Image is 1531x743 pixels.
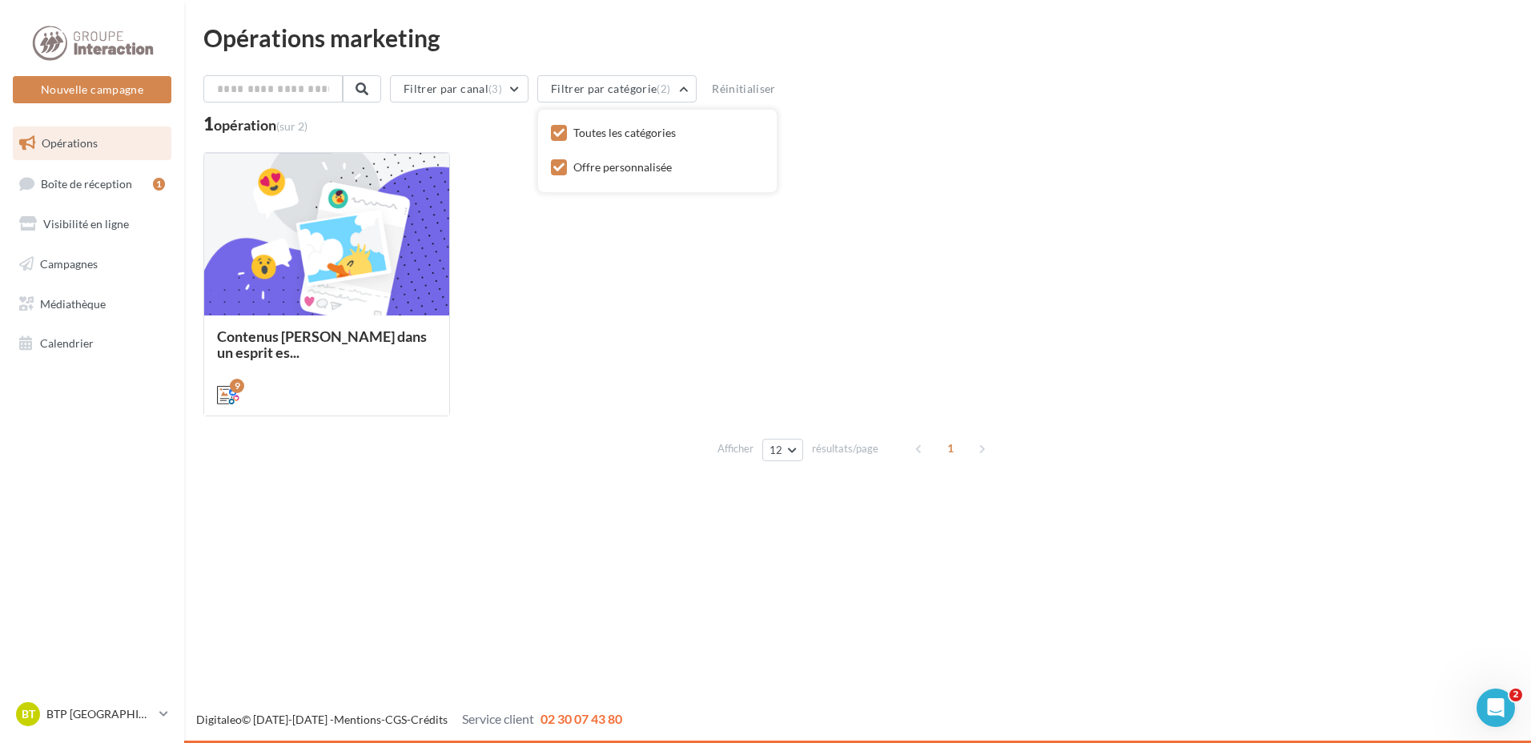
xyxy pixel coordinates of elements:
[40,336,94,350] span: Calendrier
[411,713,448,726] a: Crédits
[10,127,175,160] a: Opérations
[462,711,534,726] span: Service client
[214,118,307,132] div: opération
[203,115,307,133] div: 1
[10,287,175,321] a: Médiathèque
[1509,689,1522,701] span: 2
[812,441,878,456] span: résultats/page
[42,136,98,150] span: Opérations
[230,379,244,393] div: 9
[13,699,171,729] a: BT BTP [GEOGRAPHIC_DATA]
[196,713,622,726] span: © [DATE]-[DATE] - - -
[196,713,242,726] a: Digitaleo
[540,711,622,726] span: 02 30 07 43 80
[10,327,175,360] a: Calendrier
[488,82,502,95] span: (3)
[43,217,129,231] span: Visibilité en ligne
[13,76,171,103] button: Nouvelle campagne
[705,79,782,98] button: Réinitialiser
[217,327,427,361] span: Contenus [PERSON_NAME] dans un esprit es...
[46,706,153,722] p: BTP [GEOGRAPHIC_DATA]
[40,296,106,310] span: Médiathèque
[203,26,1512,50] div: Opérations marketing
[40,257,98,271] span: Campagnes
[334,713,381,726] a: Mentions
[10,167,175,201] a: Boîte de réception1
[385,713,407,726] a: CGS
[22,706,35,722] span: BT
[657,82,670,95] span: (2)
[938,436,963,461] span: 1
[770,444,783,456] span: 12
[276,119,307,133] span: (sur 2)
[10,247,175,281] a: Campagnes
[1477,689,1515,727] iframe: Intercom live chat
[153,178,165,191] div: 1
[573,125,676,141] div: Toutes les catégories
[717,441,753,456] span: Afficher
[10,207,175,241] a: Visibilité en ligne
[41,176,132,190] span: Boîte de réception
[762,439,803,461] button: 12
[390,75,528,102] button: Filtrer par canal(3)
[537,75,697,102] button: Filtrer par catégorie(2)
[573,159,672,175] div: Offre personnalisée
